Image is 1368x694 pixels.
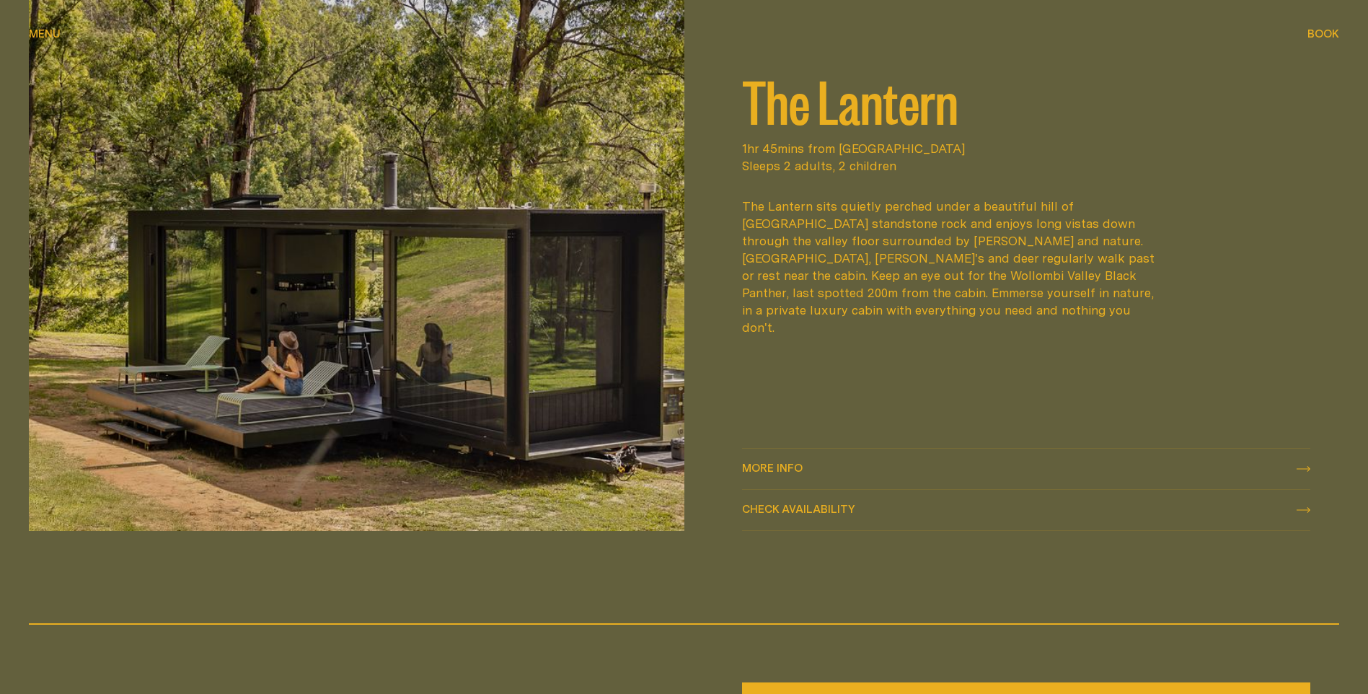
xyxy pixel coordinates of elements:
[742,157,1311,175] span: Sleeps 2 adults, 2 children
[742,504,855,514] span: Check availability
[742,449,1311,489] a: More info
[29,28,61,39] span: Menu
[742,198,1157,336] div: The Lantern sits quietly perched under a beautiful hill of [GEOGRAPHIC_DATA] standstone rock and ...
[742,71,1311,128] h2: The Lantern
[742,462,803,473] span: More info
[1307,26,1339,43] button: show booking tray
[742,140,1311,157] span: 1hr 45mins from [GEOGRAPHIC_DATA]
[742,490,1311,530] button: check availability
[1307,28,1339,39] span: Book
[29,26,61,43] button: show menu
